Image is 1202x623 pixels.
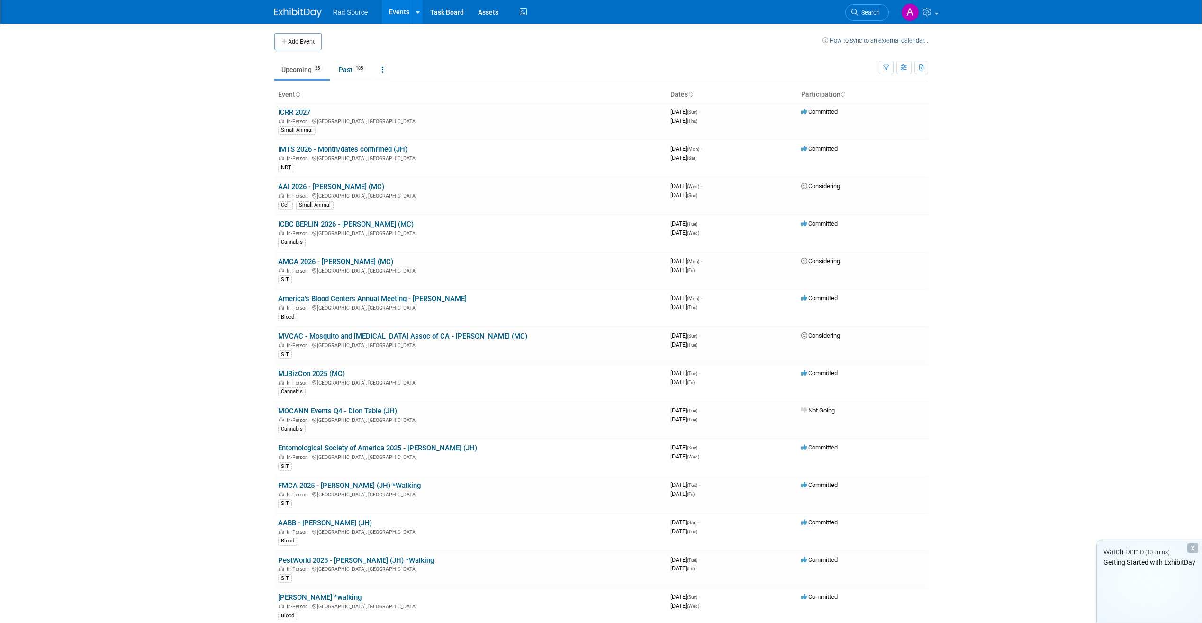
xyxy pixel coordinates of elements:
[278,593,362,602] a: [PERSON_NAME] *walking
[801,108,838,115] span: Committed
[670,266,695,274] span: [DATE]
[687,566,695,571] span: (Fri)
[278,201,293,210] div: Cell
[1145,549,1170,556] span: (13 mins)
[687,305,697,310] span: (Thu)
[287,566,311,572] span: In-Person
[274,61,330,79] a: Upcoming25
[801,593,838,600] span: Committed
[278,528,663,535] div: [GEOGRAPHIC_DATA], [GEOGRAPHIC_DATA]
[670,257,702,265] span: [DATE]
[279,193,284,198] img: In-Person Event
[278,164,294,172] div: NDT
[670,229,699,236] span: [DATE]
[901,3,919,21] img: Armando Arellano
[687,119,697,124] span: (Thu)
[670,192,697,199] span: [DATE]
[287,119,311,125] span: In-Person
[801,220,838,227] span: Committed
[797,87,928,103] th: Participation
[279,305,284,310] img: In-Person Event
[801,145,838,152] span: Committed
[701,257,702,265] span: -
[699,481,700,488] span: -
[274,8,322,18] img: ExhibitDay
[698,519,699,526] span: -
[278,453,663,460] div: [GEOGRAPHIC_DATA], [GEOGRAPHIC_DATA]
[670,378,695,385] span: [DATE]
[287,529,311,535] span: In-Person
[687,445,697,450] span: (Sun)
[699,407,700,414] span: -
[278,387,306,396] div: Cannabis
[670,481,700,488] span: [DATE]
[670,528,697,535] span: [DATE]
[287,156,311,162] span: In-Person
[687,520,696,525] span: (Sat)
[279,342,284,347] img: In-Person Event
[699,556,700,563] span: -
[687,110,697,115] span: (Sun)
[278,602,663,610] div: [GEOGRAPHIC_DATA], [GEOGRAPHIC_DATA]
[801,444,838,451] span: Committed
[687,371,697,376] span: (Tue)
[278,108,310,117] a: ICRR 2027
[699,108,700,115] span: -
[278,519,372,527] a: AABB - [PERSON_NAME] (JH)
[670,117,697,124] span: [DATE]
[279,268,284,273] img: In-Person Event
[687,529,697,534] span: (Tue)
[687,408,697,413] span: (Tue)
[278,266,663,274] div: [GEOGRAPHIC_DATA], [GEOGRAPHIC_DATA]
[801,257,840,265] span: Considering
[670,490,695,497] span: [DATE]
[801,556,838,563] span: Committed
[278,407,397,415] a: MOCANN Events Q4 - Dion Table (JH)
[858,9,880,16] span: Search
[801,481,838,488] span: Committed
[667,87,797,103] th: Dates
[670,108,700,115] span: [DATE]
[278,537,297,545] div: Blood
[278,490,663,498] div: [GEOGRAPHIC_DATA], [GEOGRAPHIC_DATA]
[279,119,284,123] img: In-Person Event
[687,193,697,198] span: (Sun)
[670,602,699,609] span: [DATE]
[278,117,663,125] div: [GEOGRAPHIC_DATA], [GEOGRAPHIC_DATA]
[687,454,699,459] span: (Wed)
[279,529,284,534] img: In-Person Event
[287,305,311,311] span: In-Person
[701,183,702,190] span: -
[287,417,311,423] span: In-Person
[801,332,840,339] span: Considering
[670,453,699,460] span: [DATE]
[287,604,311,610] span: In-Person
[687,184,699,189] span: (Wed)
[278,145,407,154] a: IMTS 2026 - Month/dates confirmed (JH)
[287,193,311,199] span: In-Person
[845,4,889,21] a: Search
[287,454,311,460] span: In-Person
[670,341,697,348] span: [DATE]
[670,593,700,600] span: [DATE]
[296,201,334,210] div: Small Animal
[278,425,306,433] div: Cannabis
[279,380,284,385] img: In-Person Event
[278,556,434,565] a: PestWorld 2025 - [PERSON_NAME] (JH) *Walking
[278,229,663,237] div: [GEOGRAPHIC_DATA], [GEOGRAPHIC_DATA]
[295,91,300,98] a: Sort by Event Name
[801,294,838,302] span: Committed
[278,378,663,386] div: [GEOGRAPHIC_DATA], [GEOGRAPHIC_DATA]
[687,380,695,385] span: (Fri)
[670,444,700,451] span: [DATE]
[278,154,663,162] div: [GEOGRAPHIC_DATA], [GEOGRAPHIC_DATA]
[840,91,845,98] a: Sort by Participation Type
[687,417,697,422] span: (Tue)
[670,183,702,190] span: [DATE]
[1097,558,1202,567] div: Getting Started with ExhibitDay
[287,342,311,348] span: In-Person
[279,566,284,571] img: In-Person Event
[287,268,311,274] span: In-Person
[278,275,292,284] div: SIT
[279,230,284,235] img: In-Person Event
